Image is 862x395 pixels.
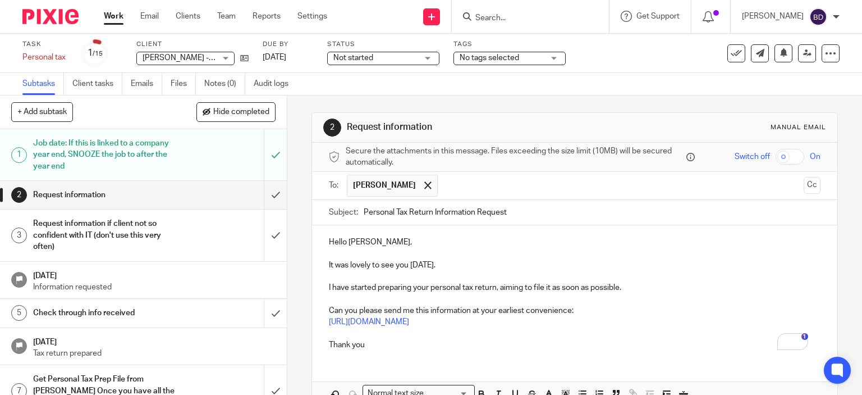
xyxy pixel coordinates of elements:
[329,305,821,316] p: Can you please send me this information at your earliest convenience:
[809,8,827,26] img: svg%3E
[636,12,680,20] span: Get Support
[11,147,27,163] div: 1
[33,267,276,282] h1: [DATE]
[104,11,123,22] a: Work
[176,11,200,22] a: Clients
[11,305,27,321] div: 5
[217,11,236,22] a: Team
[323,119,341,137] div: 2
[804,177,820,194] button: Cc
[329,318,409,326] a: [URL][DOMAIN_NAME]
[297,11,327,22] a: Settings
[742,11,804,22] p: [PERSON_NAME]
[204,73,245,95] a: Notes (0)
[22,73,64,95] a: Subtasks
[474,13,575,24] input: Search
[33,305,180,321] h1: Check through info received
[33,282,276,293] p: Information requested
[213,108,269,117] span: Hide completed
[93,51,103,57] small: /15
[33,187,180,203] h1: Request information
[131,73,162,95] a: Emails
[460,54,519,62] span: No tags selected
[353,180,416,191] span: [PERSON_NAME]
[11,102,73,121] button: + Add subtask
[11,228,27,243] div: 3
[771,123,826,132] div: Manual email
[253,11,281,22] a: Reports
[346,146,684,169] span: Secure the attachments in this message. Files exceeding the size limit (10MB) will be secured aut...
[329,237,821,248] p: Hello [PERSON_NAME],
[263,40,313,49] label: Due by
[33,135,180,175] h1: Job date: If this is linked to a company year end, SNOOZE the job to after the year end
[88,47,103,60] div: 1
[33,348,276,359] p: Tax return prepared
[22,9,79,24] img: Pixie
[33,215,180,255] h1: Request information if client not so confident with IT (don't use this very often)
[136,40,249,49] label: Client
[263,53,286,61] span: [DATE]
[453,40,566,49] label: Tags
[735,151,770,162] span: Switch off
[347,121,598,133] h1: Request information
[329,282,821,293] p: I have started preparing your personal tax return, aiming to file it as soon as possible.
[196,102,276,121] button: Hide completed
[140,11,159,22] a: Email
[329,339,821,351] p: Thank you
[810,151,820,162] span: On
[33,334,276,348] h1: [DATE]
[329,260,821,271] p: It was lovely to see you [DATE].
[143,54,250,62] span: [PERSON_NAME] - Sole Trader
[72,73,122,95] a: Client tasks
[254,73,297,95] a: Audit logs
[22,52,67,63] div: Personal tax
[327,40,439,49] label: Status
[329,180,341,191] label: To:
[11,187,27,203] div: 2
[171,73,196,95] a: Files
[22,40,67,49] label: Task
[333,54,373,62] span: Not started
[312,225,838,359] div: To enrich screen reader interactions, please activate Accessibility in Grammarly extension settings
[329,207,358,218] label: Subject:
